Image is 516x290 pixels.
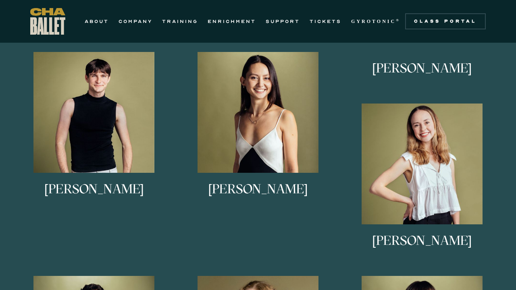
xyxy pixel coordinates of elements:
[405,13,486,29] a: Class Portal
[44,182,144,209] h3: [PERSON_NAME]
[127,20,389,44] h3: Dancers
[119,17,152,26] a: COMPANY
[410,18,481,25] div: Class Portal
[372,62,472,88] h3: [PERSON_NAME]
[30,8,65,35] a: home
[208,17,256,26] a: ENRICHMENT
[351,19,396,24] strong: GYROTONIC
[16,52,172,212] a: [PERSON_NAME]
[310,17,341,26] a: TICKETS
[85,17,109,26] a: ABOUT
[266,17,300,26] a: SUPPORT
[351,17,400,26] a: GYROTONIC®
[208,182,308,209] h3: [PERSON_NAME]
[372,234,472,261] h3: [PERSON_NAME]
[180,52,336,212] a: [PERSON_NAME]
[396,18,400,22] sup: ®
[162,17,198,26] a: TRAINING
[344,52,500,91] a: [PERSON_NAME]
[344,104,500,264] a: [PERSON_NAME]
